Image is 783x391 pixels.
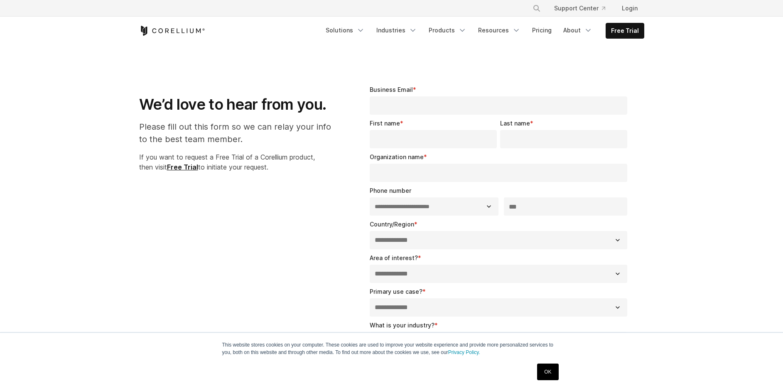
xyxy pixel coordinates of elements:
[139,95,340,114] h1: We’d love to hear from you.
[139,26,205,36] a: Corellium Home
[473,23,525,38] a: Resources
[615,1,644,16] a: Login
[371,23,422,38] a: Industries
[529,1,544,16] button: Search
[370,254,418,261] span: Area of interest?
[500,120,530,127] span: Last name
[370,288,422,295] span: Primary use case?
[424,23,471,38] a: Products
[222,341,561,356] p: This website stores cookies on your computer. These cookies are used to improve your website expe...
[523,1,644,16] div: Navigation Menu
[370,153,424,160] span: Organization name
[606,23,644,38] a: Free Trial
[370,120,400,127] span: First name
[321,23,370,38] a: Solutions
[537,364,558,380] a: OK
[370,322,434,329] span: What is your industry?
[527,23,557,38] a: Pricing
[370,86,413,93] span: Business Email
[547,1,612,16] a: Support Center
[558,23,597,38] a: About
[448,349,480,355] a: Privacy Policy.
[139,152,340,172] p: If you want to request a Free Trial of a Corellium product, then visit to initiate your request.
[139,120,340,145] p: Please fill out this form so we can relay your info to the best team member.
[167,163,198,171] a: Free Trial
[370,221,414,228] span: Country/Region
[370,187,411,194] span: Phone number
[321,23,644,39] div: Navigation Menu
